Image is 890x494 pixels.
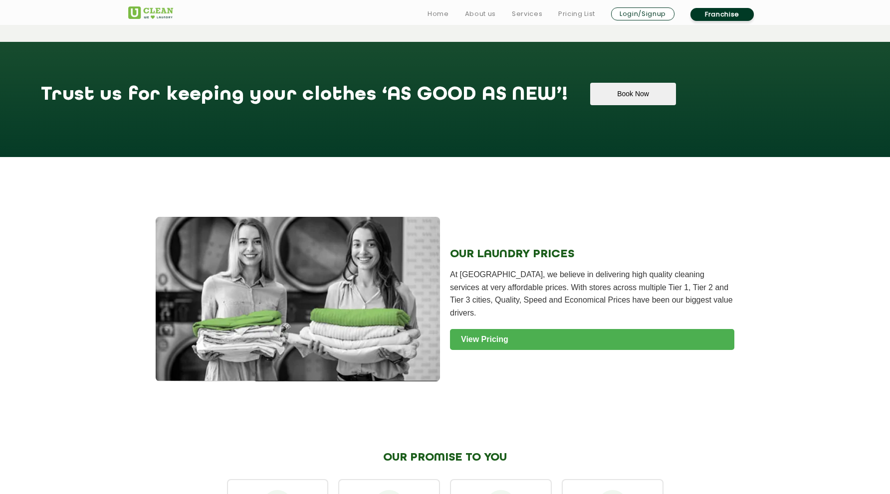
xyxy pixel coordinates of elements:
[690,8,754,21] a: Franchise
[227,451,664,464] h2: OUR PROMISE TO YOU
[156,217,440,381] img: Laundry Service
[465,8,496,20] a: About us
[512,8,542,20] a: Services
[611,7,674,20] a: Login/Signup
[450,248,734,261] h2: OUR LAUNDRY PRICES
[590,83,675,105] button: Book Now
[450,329,734,350] a: View Pricing
[428,8,449,20] a: Home
[41,83,568,116] h1: Trust us for keeping your clothes ‘AS GOOD AS NEW’!
[128,6,173,19] img: UClean Laundry and Dry Cleaning
[450,268,734,319] p: At [GEOGRAPHIC_DATA], we believe in delivering high quality cleaning services at very affordable ...
[558,8,595,20] a: Pricing List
